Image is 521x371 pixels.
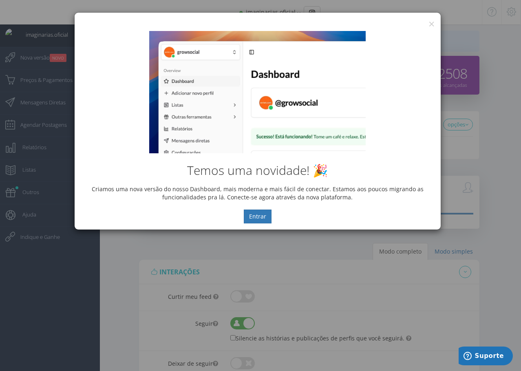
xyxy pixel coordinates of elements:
[428,18,435,29] button: ×
[81,163,435,177] h2: Temos uma novidade! 🎉
[81,185,435,201] p: Criamos uma nova versão do nosso Dashboard, mais moderna e mais fácil de conectar. Estamos aos po...
[459,347,513,367] iframe: Abre um widget para que você possa encontrar mais informações
[244,210,272,223] button: Entrar
[149,31,365,153] img: New Dashboard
